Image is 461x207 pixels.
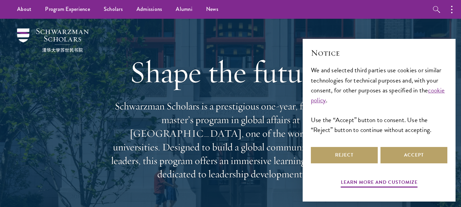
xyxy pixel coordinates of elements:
[380,147,447,163] button: Accept
[311,147,378,163] button: Reject
[17,28,89,52] img: Schwarzman Scholars
[311,65,447,134] div: We and selected third parties use cookies or similar technologies for technical purposes and, wit...
[341,178,418,189] button: Learn more and customize
[311,47,447,59] h2: Notice
[311,85,445,105] a: cookie policy
[108,53,354,91] h1: Shape the future.
[108,100,354,181] p: Schwarzman Scholars is a prestigious one-year, fully funded master’s program in global affairs at...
